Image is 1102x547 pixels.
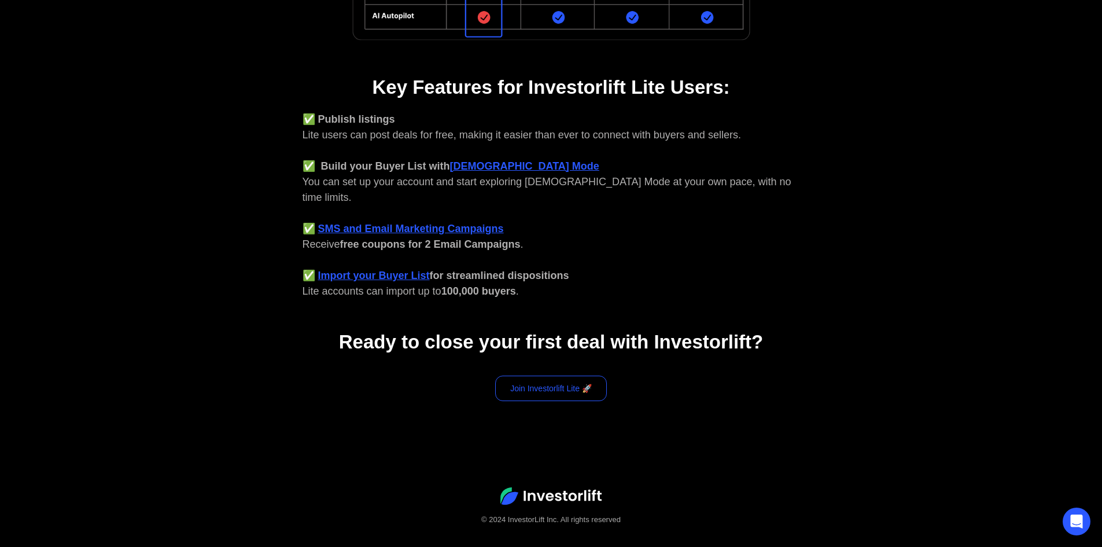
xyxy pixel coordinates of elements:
strong: ✅ Build your Buyer List with [303,160,450,172]
strong: free coupons for 2 Email Campaigns [340,238,521,250]
a: [DEMOGRAPHIC_DATA] Mode [450,160,599,172]
div: © 2024 InvestorLift Inc. All rights reserved [23,514,1079,526]
strong: Ready to close your first deal with Investorlift? [339,331,763,353]
div: Lite users can post deals for free, making it easier than ever to connect with buyers and sellers... [303,112,800,299]
div: Open Intercom Messenger [1063,508,1090,535]
a: SMS and Email Marketing Campaigns [318,223,504,234]
a: Import your Buyer List [318,270,430,281]
strong: ✅ [303,270,315,281]
a: Join Investorlift Lite 🚀 [495,376,607,401]
strong: ✅ [303,223,315,234]
strong: for streamlined dispositions [430,270,569,281]
strong: 100,000 buyers [441,285,516,297]
strong: Key Features for Investorlift Lite Users: [372,76,729,98]
strong: ✅ Publish listings [303,113,395,125]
